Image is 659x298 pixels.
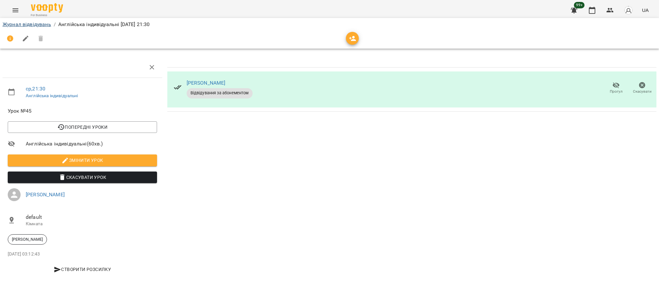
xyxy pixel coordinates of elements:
span: default [26,213,157,221]
button: Попередні уроки [8,121,157,133]
span: UA [642,7,649,14]
span: 99+ [574,2,585,8]
img: avatar_s.png [624,6,633,15]
button: Змінити урок [8,154,157,166]
span: For Business [31,13,63,17]
button: Скасувати [629,79,655,97]
button: UA [639,4,651,16]
div: [PERSON_NAME] [8,234,47,245]
p: [DATE] 03:12:43 [8,251,157,257]
span: Прогул [610,89,623,94]
img: Voopty Logo [31,3,63,13]
button: Скасувати Урок [8,172,157,183]
button: Створити розсилку [8,264,157,275]
p: Кімната [26,221,157,227]
span: Попередні уроки [13,123,152,131]
button: Menu [8,3,23,18]
span: Відвідування за абонементом [187,90,253,96]
span: Скасувати [633,89,652,94]
li: / [54,21,56,28]
span: Змінити урок [13,156,152,164]
button: Прогул [603,79,629,97]
a: Журнал відвідувань [3,21,51,27]
p: Англійська індивідуальні [DATE] 21:30 [58,21,150,28]
span: Створити розсилку [10,265,154,273]
a: [PERSON_NAME] [26,191,65,198]
a: [PERSON_NAME] [187,80,226,86]
a: Англійська індивідуальні [26,93,78,98]
span: [PERSON_NAME] [8,237,47,242]
a: ср , 21:30 [26,86,45,92]
nav: breadcrumb [3,21,656,28]
span: Скасувати Урок [13,173,152,181]
span: Англійська індивідуальні ( 60 хв. ) [26,140,157,148]
span: Урок №45 [8,107,157,115]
